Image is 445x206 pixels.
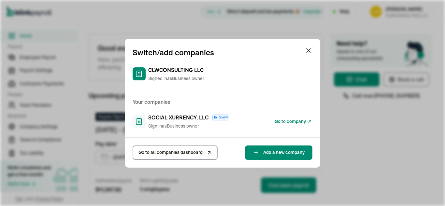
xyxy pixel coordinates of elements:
span: Signed in as Business owner [148,75,204,82]
span: SOCIAL XURRENCY, LLC [148,114,208,121]
span: Go to company [275,118,306,125]
span: Go to all companies dashboard [138,149,203,156]
span: Sign in as Business owner [148,123,229,130]
a: Go to all companies dashboard [133,145,218,160]
span: CLWCONSULTING LLC [148,66,204,74]
button: Add a new company [245,145,312,160]
a: Go to company [275,117,312,125]
h2: Your companies [133,98,312,106]
h1: Switch/add companies [133,47,214,58]
span: In Review [212,115,229,120]
span: Add a new company [263,149,305,156]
